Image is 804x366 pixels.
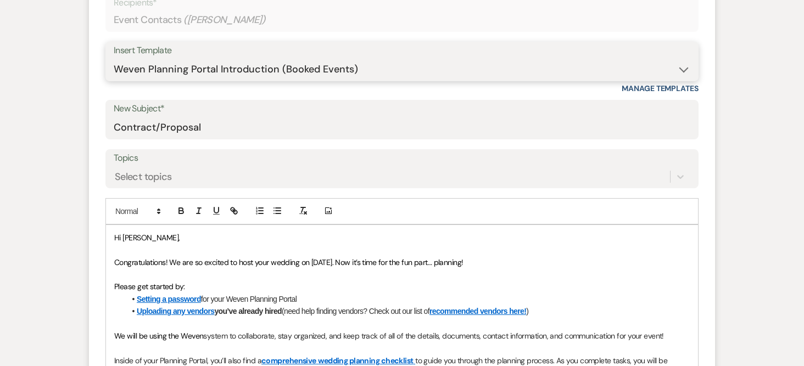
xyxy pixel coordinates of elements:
div: Event Contacts [114,9,690,31]
span: system to collaborate, stay organized, and keep track of all of the details, documents, contact i... [203,331,663,341]
span: We will be using the Weven [114,331,203,341]
strong: you’ve already hired [137,307,282,316]
a: wedding planning checklist [318,356,413,365]
label: New Subject* [114,101,690,117]
div: Insert Template [114,43,690,59]
a: Setting a password [137,295,201,303]
span: Please get started by: [114,281,185,291]
span: (need help finding vendors? Check out our list of [282,307,429,316]
a: comprehensive [261,356,316,365]
span: ) [526,307,528,316]
a: Manage Templates [622,83,699,93]
span: Congratulations! We are so excited to host your wedding on [DATE]. Now it’s time for the fun part... [114,257,464,267]
label: Topics [114,150,690,166]
span: Hi [PERSON_NAME], [114,233,180,243]
a: recommended vendors here! [429,307,526,316]
span: ( [PERSON_NAME] ) [183,13,266,27]
span: Inside of your Planning Portal, you’ll also find a [114,356,261,365]
span: for your Weven Planning Portal [201,295,297,303]
a: Uploading any vendors [137,307,214,316]
div: Select topics [115,169,172,184]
